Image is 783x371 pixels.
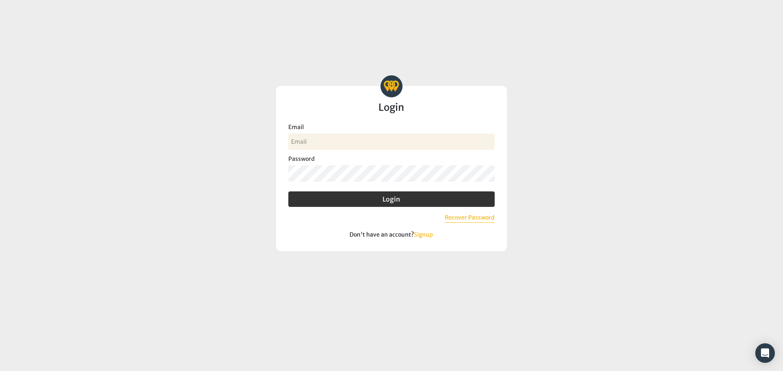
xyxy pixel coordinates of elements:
button: Recover Password [445,213,495,223]
input: Email [288,134,495,150]
h2: Login [288,102,495,113]
p: Don't have an account? [288,231,495,239]
label: Password [288,154,495,163]
a: Signup [414,231,433,238]
label: Email [288,123,495,132]
div: Open Intercom Messenger [755,343,775,363]
button: Login [288,191,495,207]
